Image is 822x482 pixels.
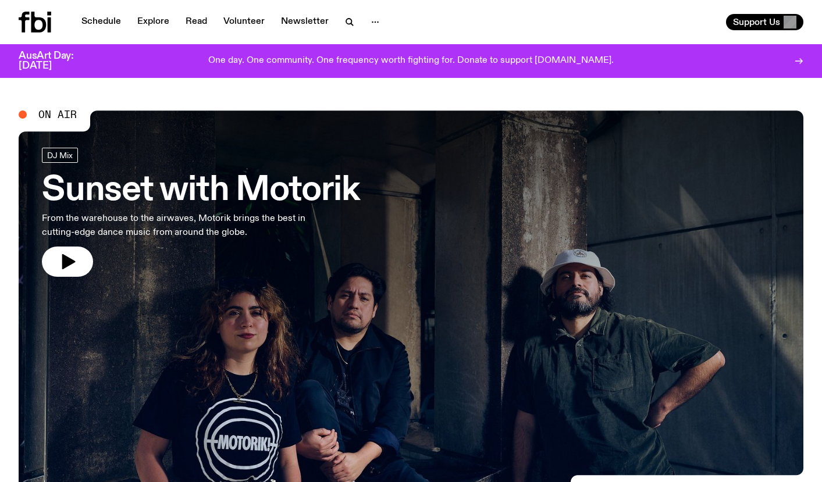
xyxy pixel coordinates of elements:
a: Sunset with MotorikFrom the warehouse to the airwaves, Motorik brings the best in cutting-edge da... [42,148,359,277]
h3: Sunset with Motorik [42,174,359,207]
a: Read [179,14,214,30]
span: Support Us [733,17,780,27]
p: One day. One community. One frequency worth fighting for. Donate to support [DOMAIN_NAME]. [208,56,614,66]
p: From the warehouse to the airwaves, Motorik brings the best in cutting-edge dance music from arou... [42,212,340,240]
button: Support Us [726,14,803,30]
a: Volunteer [216,14,272,30]
a: DJ Mix [42,148,78,163]
a: Explore [130,14,176,30]
span: DJ Mix [47,151,73,159]
a: Newsletter [274,14,336,30]
h3: AusArt Day: [DATE] [19,51,93,71]
span: On Air [38,109,77,120]
a: Schedule [74,14,128,30]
